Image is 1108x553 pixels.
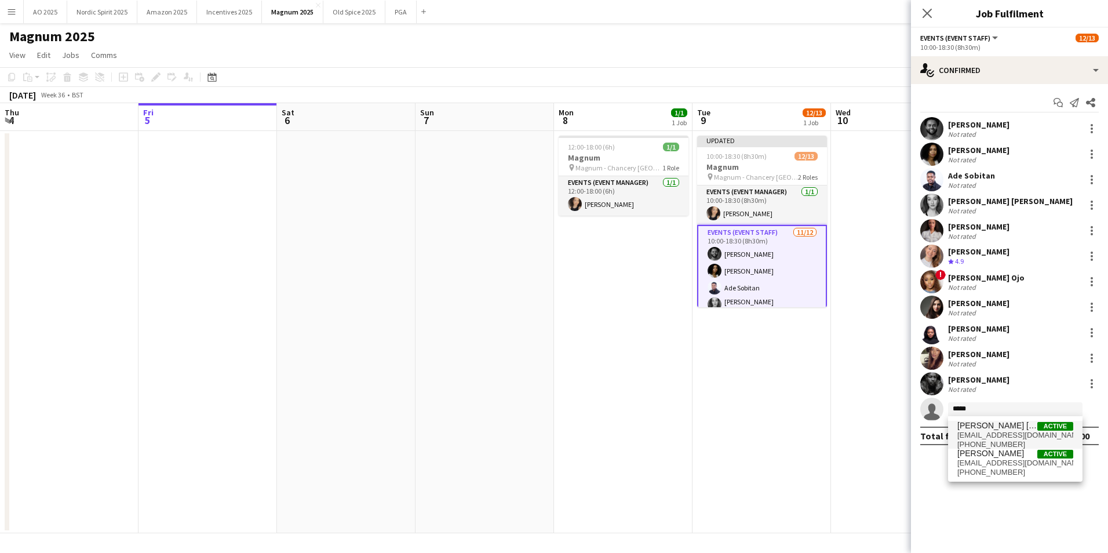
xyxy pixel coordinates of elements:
[834,114,851,127] span: 10
[955,257,964,265] span: 4.9
[948,221,1009,232] div: [PERSON_NAME]
[67,1,137,23] button: Nordic Spirit 2025
[137,1,197,23] button: Amazon 2025
[9,28,95,45] h1: Magnum 2025
[948,385,978,394] div: Not rated
[38,90,67,99] span: Week 36
[385,1,417,23] button: PGA
[1076,34,1099,42] span: 12/13
[948,272,1025,283] div: [PERSON_NAME] Ojo
[672,118,687,127] div: 1 Job
[575,163,662,172] span: Magnum - Chancery [GEOGRAPHIC_DATA]
[197,1,262,23] button: Incentives 2025
[9,50,25,60] span: View
[948,359,978,368] div: Not rated
[1037,450,1073,459] span: Active
[72,90,83,99] div: BST
[280,114,294,127] span: 6
[948,130,978,139] div: Not rated
[935,270,946,280] span: !
[948,181,978,190] div: Not rated
[5,48,30,63] a: View
[671,108,687,117] span: 1/1
[957,449,1024,459] span: Benjamin Angel
[559,152,688,163] h3: Magnum
[911,6,1108,21] h3: Job Fulfilment
[32,48,55,63] a: Edit
[948,232,978,241] div: Not rated
[663,143,679,151] span: 1/1
[323,1,385,23] button: Old Spice 2025
[559,176,688,216] app-card-role: Events (Event Manager)1/112:00-18:00 (6h)[PERSON_NAME]
[559,136,688,216] app-job-card: 12:00-18:00 (6h)1/1Magnum Magnum - Chancery [GEOGRAPHIC_DATA]1 RoleEvents (Event Manager)1/112:00...
[697,225,827,455] app-card-role: Events (Event Staff)11/1210:00-18:30 (8h30m)[PERSON_NAME][PERSON_NAME]Ade Sobitan[PERSON_NAME] [P...
[697,136,827,145] div: Updated
[697,136,827,307] app-job-card: Updated10:00-18:30 (8h30m)12/13Magnum Magnum - Chancery [GEOGRAPHIC_DATA]2 RolesEvents (Event Man...
[262,1,323,23] button: Magnum 2025
[957,459,1073,468] span: benangel123@gmail.com
[957,440,1073,449] span: +447508984056
[86,48,122,63] a: Comms
[57,48,84,63] a: Jobs
[62,50,79,60] span: Jobs
[3,114,19,127] span: 4
[420,107,434,118] span: Sun
[836,107,851,118] span: Wed
[920,34,1000,42] button: Events (Event Staff)
[948,246,1009,257] div: [PERSON_NAME]
[37,50,50,60] span: Edit
[697,107,710,118] span: Tue
[143,107,154,118] span: Fri
[568,143,615,151] span: 12:00-18:00 (6h)
[803,118,825,127] div: 1 Job
[9,89,36,101] div: [DATE]
[695,114,710,127] span: 9
[957,468,1073,477] span: +447376027993
[948,170,995,181] div: Ade Sobitan
[948,308,978,317] div: Not rated
[557,114,574,127] span: 8
[957,421,1037,431] span: Angela Isla Alli
[24,1,67,23] button: AO 2025
[714,173,798,181] span: Magnum - Chancery [GEOGRAPHIC_DATA]
[948,374,1009,385] div: [PERSON_NAME]
[920,34,990,42] span: Events (Event Staff)
[697,162,827,172] h3: Magnum
[948,323,1009,334] div: [PERSON_NAME]
[957,431,1073,440] span: angelaalli36@gmail.com
[559,107,574,118] span: Mon
[91,50,117,60] span: Comms
[141,114,154,127] span: 5
[948,119,1009,130] div: [PERSON_NAME]
[5,107,19,118] span: Thu
[948,283,978,292] div: Not rated
[948,298,1009,308] div: [PERSON_NAME]
[418,114,434,127] span: 7
[948,145,1009,155] div: [PERSON_NAME]
[948,206,978,215] div: Not rated
[794,152,818,161] span: 12/13
[920,430,960,442] div: Total fee
[948,349,1009,359] div: [PERSON_NAME]
[662,163,679,172] span: 1 Role
[697,185,827,225] app-card-role: Events (Event Manager)1/110:00-18:30 (8h30m)[PERSON_NAME]
[911,56,1108,84] div: Confirmed
[948,196,1073,206] div: [PERSON_NAME] [PERSON_NAME]
[948,334,978,343] div: Not rated
[706,152,767,161] span: 10:00-18:30 (8h30m)
[1037,422,1073,431] span: Active
[948,155,978,164] div: Not rated
[798,173,818,181] span: 2 Roles
[920,43,1099,52] div: 10:00-18:30 (8h30m)
[282,107,294,118] span: Sat
[803,108,826,117] span: 12/13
